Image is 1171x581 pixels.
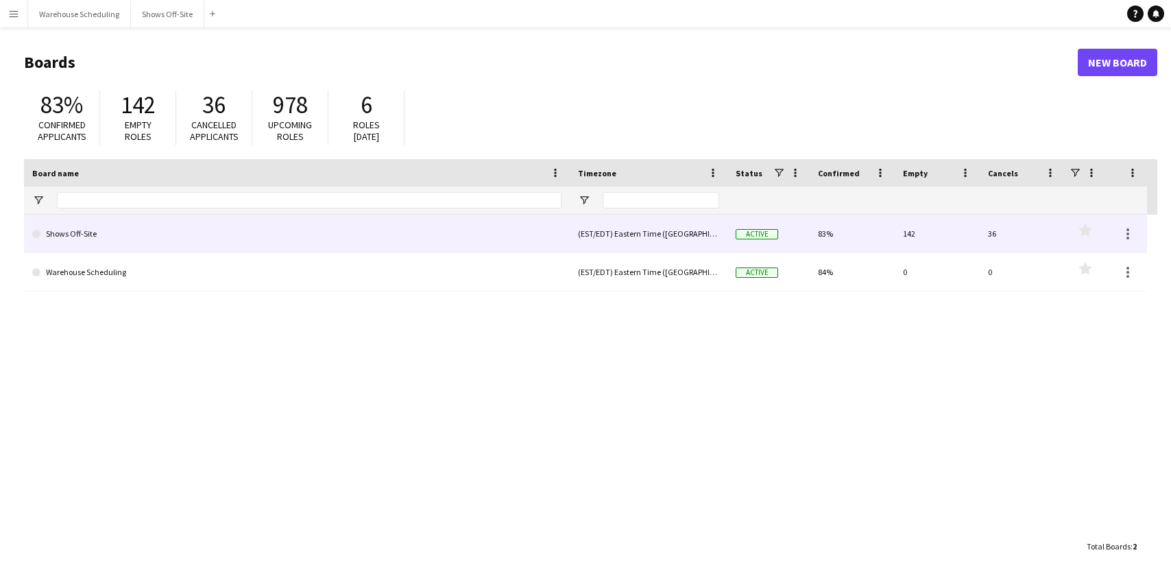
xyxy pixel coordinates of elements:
button: Shows Off-Site [131,1,204,27]
span: Confirmed [818,168,860,178]
span: 142 [121,90,156,120]
span: Empty [903,168,928,178]
h1: Boards [24,52,1078,73]
div: : [1087,533,1137,560]
span: Total Boards [1087,541,1131,552]
button: Open Filter Menu [578,194,590,206]
span: Timezone [578,168,616,178]
span: 36 [202,90,226,120]
span: Confirmed applicants [38,119,86,143]
div: 142 [895,215,980,252]
div: 84% [810,253,895,291]
span: Active [736,268,778,278]
div: (EST/EDT) Eastern Time ([GEOGRAPHIC_DATA] & [GEOGRAPHIC_DATA]) [570,215,727,252]
button: Warehouse Scheduling [28,1,131,27]
div: (EST/EDT) Eastern Time ([GEOGRAPHIC_DATA] & [GEOGRAPHIC_DATA]) [570,253,727,291]
span: Upcoming roles [268,119,312,143]
span: 2 [1133,541,1137,552]
div: 36 [980,215,1065,252]
div: 0 [980,253,1065,291]
a: Warehouse Scheduling [32,253,562,292]
span: Active [736,229,778,239]
span: Cancels [988,168,1018,178]
button: Open Filter Menu [32,194,45,206]
a: Shows Off-Site [32,215,562,253]
span: 83% [40,90,83,120]
a: New Board [1078,49,1157,76]
span: Empty roles [125,119,152,143]
span: 6 [361,90,372,120]
span: Board name [32,168,79,178]
div: 0 [895,253,980,291]
input: Timezone Filter Input [603,192,719,209]
input: Board name Filter Input [57,192,562,209]
span: Cancelled applicants [190,119,239,143]
span: Roles [DATE] [353,119,380,143]
div: 83% [810,215,895,252]
span: 978 [273,90,308,120]
span: Status [736,168,762,178]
